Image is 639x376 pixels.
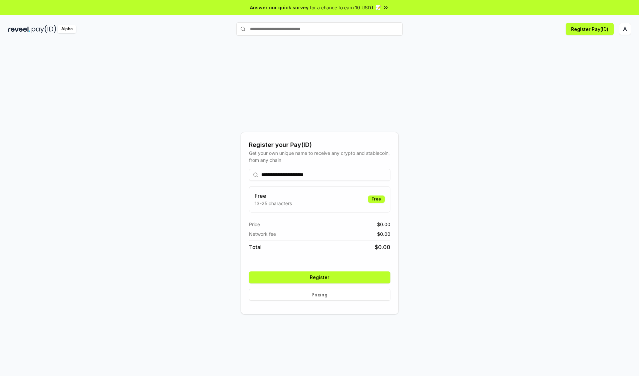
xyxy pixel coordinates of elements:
[8,25,30,33] img: reveel_dark
[377,221,390,228] span: $ 0.00
[249,150,390,164] div: Get your own unique name to receive any crypto and stablecoin, from any chain
[249,230,276,237] span: Network fee
[58,25,76,33] div: Alpha
[255,200,292,207] p: 13-25 characters
[375,243,390,251] span: $ 0.00
[249,221,260,228] span: Price
[249,140,390,150] div: Register your Pay(ID)
[249,271,390,283] button: Register
[310,4,381,11] span: for a chance to earn 10 USDT 📝
[32,25,56,33] img: pay_id
[249,243,262,251] span: Total
[255,192,292,200] h3: Free
[250,4,309,11] span: Answer our quick survey
[566,23,614,35] button: Register Pay(ID)
[368,195,385,203] div: Free
[249,289,390,301] button: Pricing
[377,230,390,237] span: $ 0.00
